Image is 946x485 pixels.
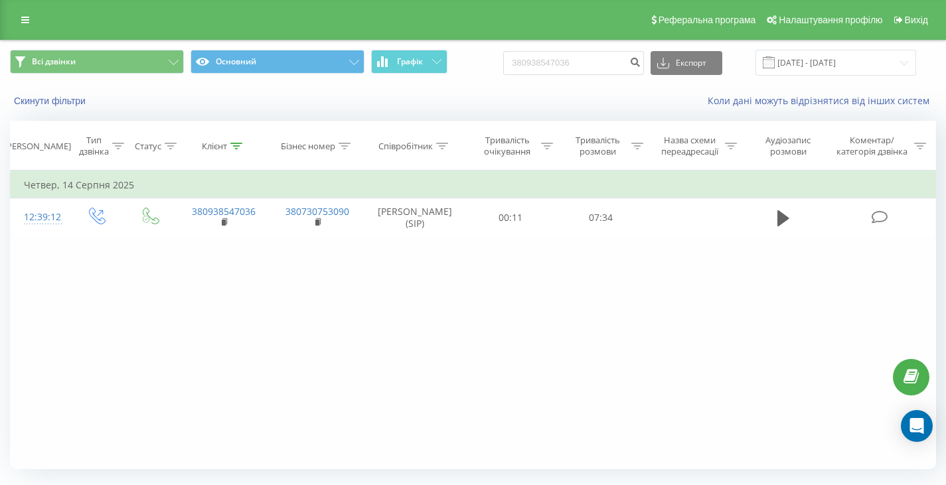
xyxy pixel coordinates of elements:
[10,95,92,107] button: Скинути фільтри
[568,135,628,157] div: Тривалість розмови
[659,15,756,25] span: Реферальна програма
[651,51,722,75] button: Експорт
[556,198,646,237] td: 07:34
[4,141,71,152] div: [PERSON_NAME]
[477,135,537,157] div: Тривалість очікування
[465,198,556,237] td: 00:11
[371,50,447,74] button: Графік
[378,141,433,152] div: Співробітник
[24,204,55,230] div: 12:39:12
[192,205,256,218] a: 380938547036
[79,135,109,157] div: Тип дзвінка
[833,135,911,157] div: Коментар/категорія дзвінка
[364,198,465,237] td: [PERSON_NAME] (SIP)
[779,15,882,25] span: Налаштування профілю
[503,51,644,75] input: Пошук за номером
[285,205,349,218] a: 380730753090
[202,141,227,152] div: Клієнт
[659,135,722,157] div: Назва схеми переадресації
[905,15,928,25] span: Вихід
[135,141,161,152] div: Статус
[752,135,824,157] div: Аудіозапис розмови
[191,50,364,74] button: Основний
[281,141,335,152] div: Бізнес номер
[708,94,936,107] a: Коли дані можуть відрізнятися вiд інших систем
[10,50,184,74] button: Всі дзвінки
[32,56,76,67] span: Всі дзвінки
[901,410,933,442] div: Open Intercom Messenger
[11,172,936,198] td: Четвер, 14 Серпня 2025
[397,57,423,66] span: Графік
